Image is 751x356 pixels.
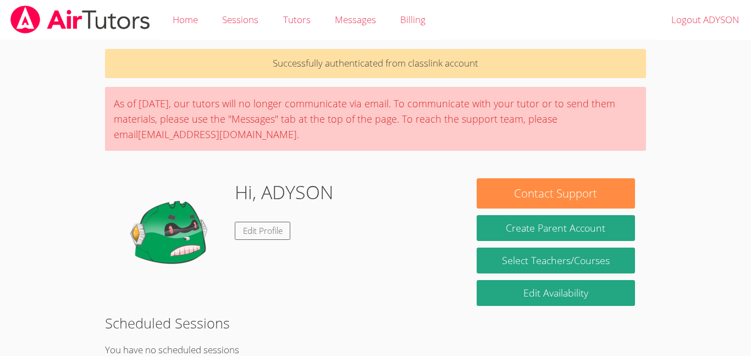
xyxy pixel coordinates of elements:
h2: Scheduled Sessions [105,313,646,333]
a: Edit Profile [235,222,291,240]
button: Create Parent Account [477,215,635,241]
p: Successfully authenticated from classlink account [105,49,646,78]
a: Edit Availability [477,280,635,306]
a: Select Teachers/Courses [477,248,635,273]
button: Contact Support [477,178,635,209]
h1: Hi, ADYSON [235,178,334,206]
img: default.png [116,178,226,288]
span: Messages [335,13,376,26]
img: airtutors_banner-c4298cdbf04f3fff15de1276eac7730deb9818008684d7c2e4769d2f7ddbe033.png [9,6,151,34]
div: As of [DATE], our tutors will no longer communicate via email. To communicate with your tutor or ... [105,87,646,151]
